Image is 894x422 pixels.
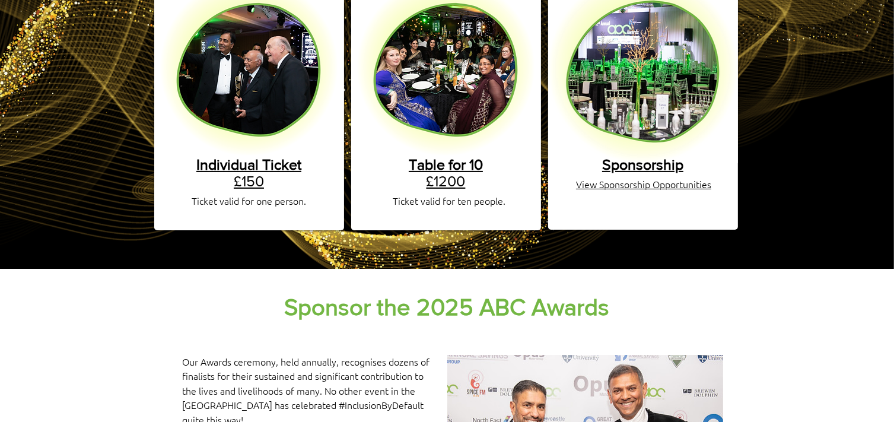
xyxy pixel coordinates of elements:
[409,156,483,173] span: Table for 10
[192,194,306,207] span: Ticket valid for one person.
[284,294,609,320] span: Sponsor the 2025 ABC Awards
[393,194,506,207] span: Ticket valid for ten people.
[602,156,683,173] a: Sponsorship
[576,177,711,191] a: View Sponsorship Opportunities
[409,156,483,189] a: Table for 10£1200
[196,156,301,189] a: Individual Ticket£150
[196,156,301,173] span: Individual Ticket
